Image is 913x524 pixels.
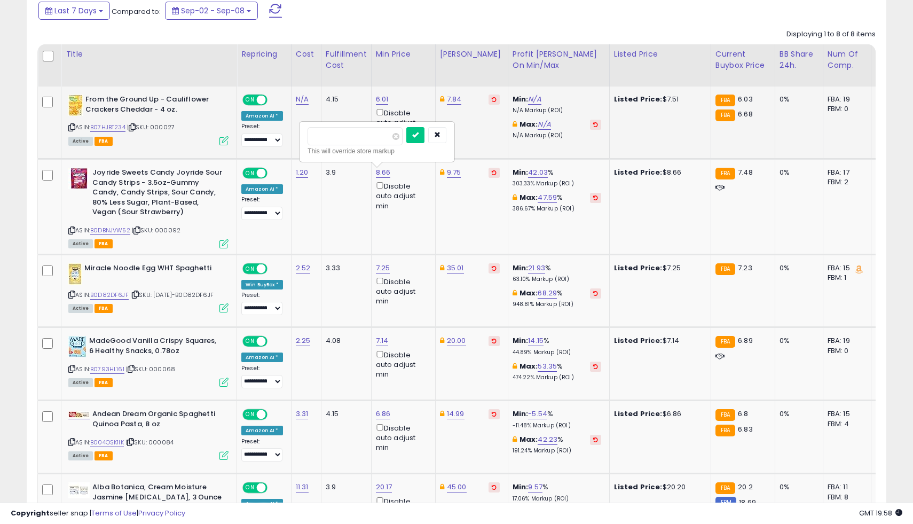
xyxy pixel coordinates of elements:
b: Min: [513,409,529,419]
small: FBA [715,336,735,348]
small: FBA [715,482,735,494]
span: 6.8 [738,409,748,419]
span: 7.23 [738,263,752,273]
a: 9.75 [447,167,461,178]
span: 2025-09-16 19:58 GMT [859,508,902,518]
div: Amazon AI * [241,353,283,362]
a: B07HJBT234 [90,123,125,132]
b: Min: [513,94,529,104]
div: BB Share 24h. [780,49,818,71]
b: Alba Botanica, Cream Moisture Jasmine [MEDICAL_DATA], 3 Ounce [92,482,222,505]
a: 21.93 [528,263,545,273]
div: % [513,168,601,187]
a: B0D82DF6JF [90,291,129,300]
span: 6.03 [738,94,753,104]
a: 2.52 [296,263,311,273]
b: Listed Price: [614,482,663,492]
b: Min: [513,482,529,492]
a: 7.25 [376,263,390,273]
div: 0% [780,336,815,346]
div: $6.86 [614,409,703,419]
div: Displaying 1 to 8 of 8 items [786,29,876,40]
div: Listed Price [614,49,706,60]
b: Listed Price: [614,409,663,419]
div: Profit [PERSON_NAME] on Min/Max [513,49,605,71]
div: Preset: [241,292,283,316]
div: FBA: 15 [828,409,863,419]
div: % [513,482,601,502]
div: This will override store markup [308,146,446,157]
div: FBA: 19 [828,95,863,104]
a: 42.23 [538,434,557,445]
span: | SKU: 000084 [125,438,174,447]
div: $20.20 [614,482,703,492]
div: Disable auto adjust min [376,349,427,380]
div: Num of Comp. [828,49,867,71]
span: OFF [266,264,283,273]
a: 3.31 [296,409,309,419]
b: Min: [513,335,529,346]
div: FBM: 2 [828,177,863,187]
span: Sep-02 - Sep-08 [181,5,245,16]
a: 6.01 [376,94,389,105]
a: 2.25 [296,335,311,346]
div: Cost [296,49,317,60]
p: -11.48% Markup (ROI) [513,422,601,429]
th: The percentage added to the cost of goods (COGS) that forms the calculator for Min & Max prices. [508,44,609,87]
strong: Copyright [11,508,50,518]
small: FBA [715,95,735,106]
a: Terms of Use [91,508,137,518]
b: Max: [520,361,538,371]
b: MadeGood Vanilla Crispy Squares, 6 Healthy Snacks, 0.78oz [89,336,219,358]
p: 44.89% Markup (ROI) [513,349,601,356]
small: FBA [715,168,735,179]
span: OFF [266,410,283,419]
b: Listed Price: [614,263,663,273]
div: 4.08 [326,336,363,346]
a: -5.54 [528,409,547,419]
div: 0% [780,95,815,104]
b: Miracle Noodle Egg WHT Spaghetti [84,263,214,276]
div: Fulfillment Cost [326,49,367,71]
img: 51YCuYv9IrL._SL40_.jpg [68,168,90,189]
b: Listed Price: [614,94,663,104]
a: N/A [538,119,550,130]
a: 7.14 [376,335,389,346]
div: % [513,288,601,308]
div: Current Buybox Price [715,49,770,71]
span: | SKU: 000068 [126,365,175,373]
span: Compared to: [112,6,161,17]
a: 11.31 [296,482,309,492]
a: 53.35 [538,361,557,372]
small: FBA [715,263,735,275]
span: OFF [266,96,283,105]
span: All listings currently available for purchase on Amazon [68,239,93,248]
div: 3.9 [326,482,363,492]
div: % [513,435,601,455]
button: Last 7 Days [38,2,110,20]
div: % [513,193,601,213]
img: 51bzBxBs8rL._SL40_.jpg [68,263,82,285]
span: 6.89 [738,335,753,346]
div: FBM: 4 [828,419,863,429]
div: Disable auto adjust min [376,276,427,307]
span: | SKU: 000092 [132,226,180,234]
b: Listed Price: [614,335,663,346]
div: Min Price [376,49,431,60]
span: ON [243,169,257,178]
a: 45.00 [447,482,467,492]
div: 0% [780,409,815,419]
div: FBA: 19 [828,336,863,346]
a: 14.15 [528,335,544,346]
div: 4.15 [326,409,363,419]
div: Preset: [241,365,283,389]
span: ON [243,96,257,105]
div: FBM: 0 [828,346,863,356]
div: FBA: 15 [828,263,863,273]
a: 68.29 [538,288,557,299]
a: Privacy Policy [138,508,185,518]
div: % [513,362,601,381]
span: 7.48 [738,167,753,177]
div: FBA: 11 [828,482,863,492]
small: FBA [715,425,735,436]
